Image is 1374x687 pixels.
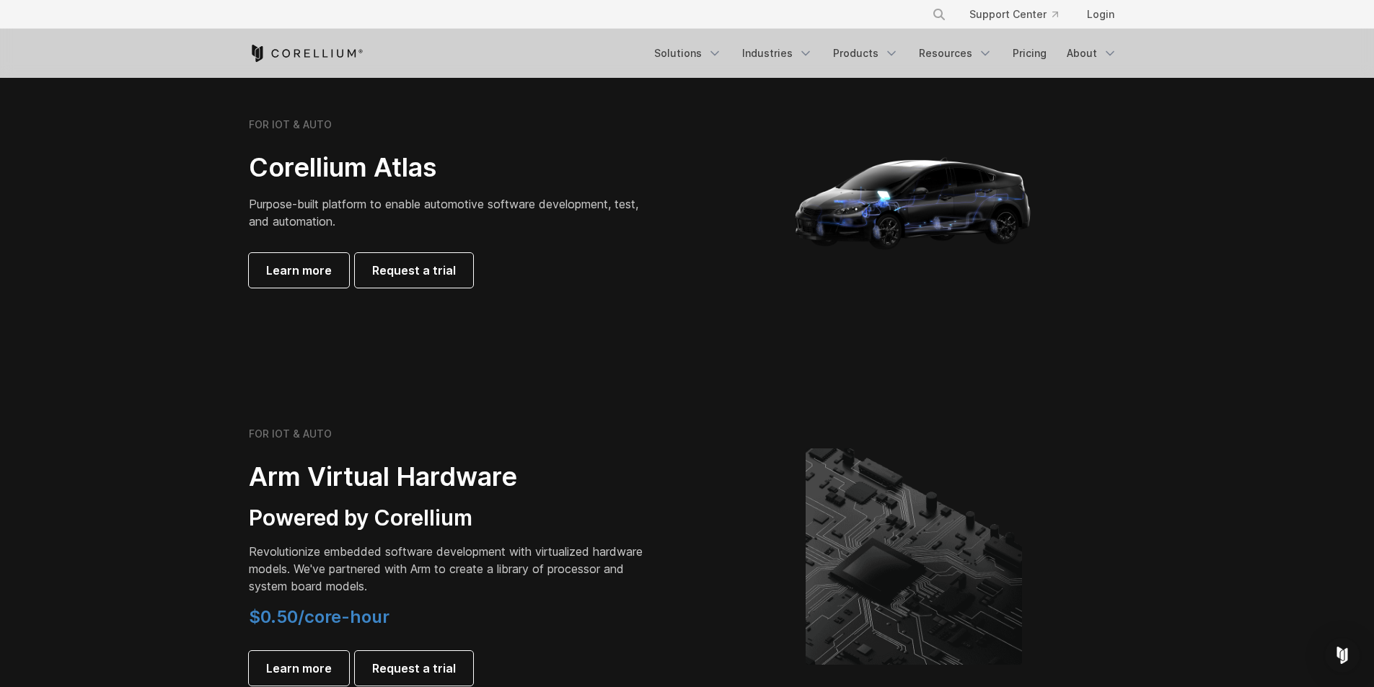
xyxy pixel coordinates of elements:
h6: FOR IOT & AUTO [249,427,332,440]
span: Learn more [266,660,332,677]
p: Revolutionize embedded software development with virtualized hardware models. We've partnered wit... [249,543,653,595]
span: Request a trial [372,660,456,677]
a: Products [824,40,907,66]
span: Purpose-built platform to enable automotive software development, test, and automation. [249,197,638,229]
div: Open Intercom Messenger [1325,638,1360,673]
a: Request a trial [355,651,473,686]
button: Search [926,1,952,27]
span: Learn more [266,262,332,279]
span: Request a trial [372,262,456,279]
a: Learn more [249,651,349,686]
a: Resources [910,40,1001,66]
img: Corellium_Hero_Atlas_alt [770,58,1058,347]
h3: Powered by Corellium [249,505,653,532]
a: Pricing [1004,40,1055,66]
h2: Arm Virtual Hardware [249,461,653,493]
a: Industries [734,40,822,66]
a: Corellium Home [249,45,364,62]
div: Navigation Menu [646,40,1126,66]
h2: Corellium Atlas [249,151,653,184]
a: Solutions [646,40,731,66]
a: Support Center [958,1,1070,27]
img: Corellium's ARM Virtual Hardware Platform [806,448,1022,665]
div: Navigation Menu [915,1,1126,27]
a: About [1058,40,1126,66]
a: Request a trial [355,253,473,288]
h6: FOR IOT & AUTO [249,118,332,131]
a: Login [1075,1,1126,27]
a: Learn more [249,253,349,288]
span: $0.50/core-hour [249,606,389,627]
